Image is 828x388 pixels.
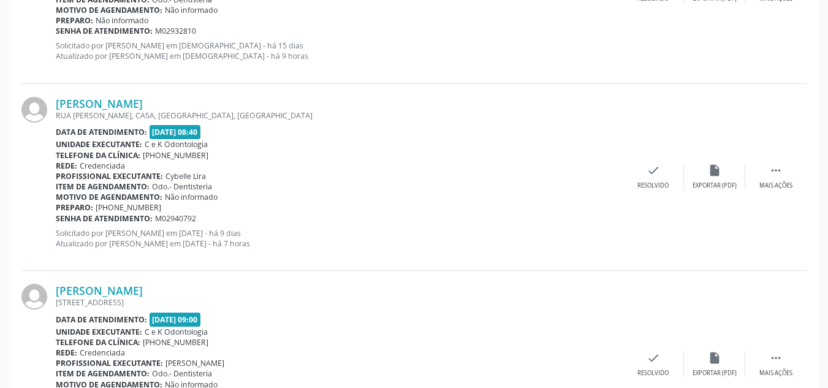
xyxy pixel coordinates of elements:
[96,202,161,213] span: [PHONE_NUMBER]
[143,150,208,161] span: [PHONE_NUMBER]
[56,181,150,192] b: Item de agendamento:
[155,213,196,224] span: M02940792
[647,351,660,365] i: check
[56,327,142,337] b: Unidade executante:
[21,284,47,310] img: img
[56,297,623,308] div: [STREET_ADDRESS]
[637,181,669,190] div: Resolvido
[56,97,143,110] a: [PERSON_NAME]
[56,26,153,36] b: Senha de atendimento:
[56,40,623,61] p: Solicitado por [PERSON_NAME] em [DEMOGRAPHIC_DATA] - há 15 dias Atualizado por [PERSON_NAME] em [...
[708,164,721,177] i: insert_drive_file
[56,192,162,202] b: Motivo de agendamento:
[56,139,142,150] b: Unidade executante:
[165,5,218,15] span: Não informado
[155,26,196,36] span: M02932810
[759,369,792,378] div: Mais ações
[80,348,125,358] span: Credenciada
[769,164,783,177] i: 
[165,192,218,202] span: Não informado
[56,15,93,26] b: Preparo:
[56,202,93,213] b: Preparo:
[56,161,77,171] b: Rede:
[56,5,162,15] b: Motivo de agendamento:
[647,164,660,177] i: check
[708,351,721,365] i: insert_drive_file
[145,327,208,337] span: C e K Odontologia
[165,171,206,181] span: Cybelle Lira
[56,337,140,348] b: Telefone da clínica:
[165,358,224,368] span: [PERSON_NAME]
[96,15,148,26] span: Não informado
[693,369,737,378] div: Exportar (PDF)
[759,181,792,190] div: Mais ações
[80,161,125,171] span: Credenciada
[56,284,143,297] a: [PERSON_NAME]
[56,314,147,325] b: Data de atendimento:
[21,97,47,123] img: img
[56,358,163,368] b: Profissional executante:
[637,369,669,378] div: Resolvido
[56,150,140,161] b: Telefone da clínica:
[56,171,163,181] b: Profissional executante:
[152,181,212,192] span: Odo.- Dentisteria
[56,110,623,121] div: RUA [PERSON_NAME], CASA, [GEOGRAPHIC_DATA], [GEOGRAPHIC_DATA]
[56,127,147,137] b: Data de atendimento:
[152,368,212,379] span: Odo.- Dentisteria
[56,368,150,379] b: Item de agendamento:
[769,351,783,365] i: 
[150,125,201,139] span: [DATE] 08:40
[56,213,153,224] b: Senha de atendimento:
[150,313,201,327] span: [DATE] 09:00
[693,181,737,190] div: Exportar (PDF)
[143,337,208,348] span: [PHONE_NUMBER]
[56,228,623,249] p: Solicitado por [PERSON_NAME] em [DATE] - há 9 dias Atualizado por [PERSON_NAME] em [DATE] - há 7 ...
[145,139,208,150] span: C e K Odontologia
[56,348,77,358] b: Rede:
